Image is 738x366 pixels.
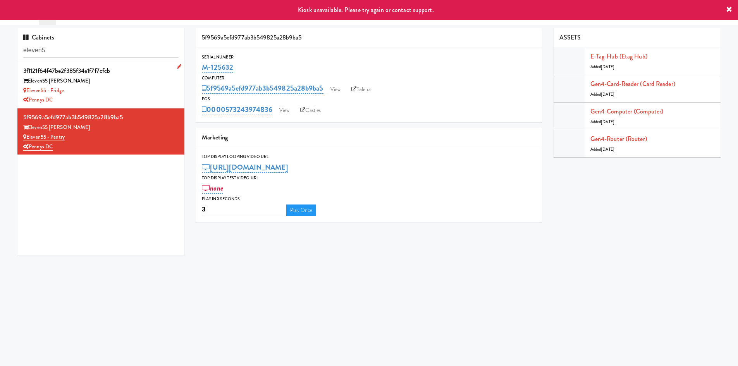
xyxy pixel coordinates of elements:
div: 5f9569a5efd977ab3b549825a28b9ba5 [196,28,542,48]
div: Top Display Test Video Url [202,174,536,182]
a: [URL][DOMAIN_NAME] [202,162,288,173]
a: Play Once [286,204,316,216]
a: Castles [296,105,325,116]
span: Marketing [202,133,228,142]
li: 3f1121f64f47be2f385f34a1f7f7cfcbEleven55 [PERSON_NAME] Eleven55 - FridgePennys DC [17,62,184,108]
a: View [327,84,344,95]
span: ASSETS [559,33,581,42]
span: Kiosk unavailable. Please try again or contact support. [298,5,434,14]
a: View [275,105,293,116]
div: POS [202,95,536,103]
a: 5f9569a5efd977ab3b549825a28b9ba5 [202,83,323,94]
span: Added [590,146,614,152]
div: Top Display Looping Video Url [202,153,536,161]
span: Added [590,64,614,70]
div: Serial Number [202,53,536,61]
div: 3f1121f64f47be2f385f34a1f7f7cfcb [23,65,179,77]
span: [DATE] [601,64,614,70]
div: Eleven55 [PERSON_NAME] [23,76,179,86]
a: Balena [347,84,375,95]
a: Gen4-router (Router) [590,134,647,143]
a: Eleven55 - Pantry [23,133,65,141]
div: Eleven55 [PERSON_NAME] [23,123,179,132]
a: M-125632 [202,62,233,73]
a: none [202,183,223,194]
span: Added [590,119,614,125]
a: Pennys DC [23,96,53,103]
a: E-tag-hub (Etag Hub) [590,52,647,61]
a: Eleven55 - Fridge [23,87,64,94]
span: Added [590,91,614,97]
div: Play in X seconds [202,195,536,203]
a: Pennys DC [23,143,53,151]
input: Search cabinets [23,43,179,58]
span: [DATE] [601,146,614,152]
span: [DATE] [601,119,614,125]
a: Gen4-card-reader (Card Reader) [590,79,675,88]
a: 0000573243974836 [202,104,272,115]
li: 5f9569a5efd977ab3b549825a28b9ba5Eleven55 [PERSON_NAME] Eleven55 - PantryPennys DC [17,108,184,155]
span: Cabinets [23,33,54,42]
div: Computer [202,74,536,82]
span: [DATE] [601,91,614,97]
a: Gen4-computer (Computer) [590,107,663,116]
div: 5f9569a5efd977ab3b549825a28b9ba5 [23,112,179,123]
